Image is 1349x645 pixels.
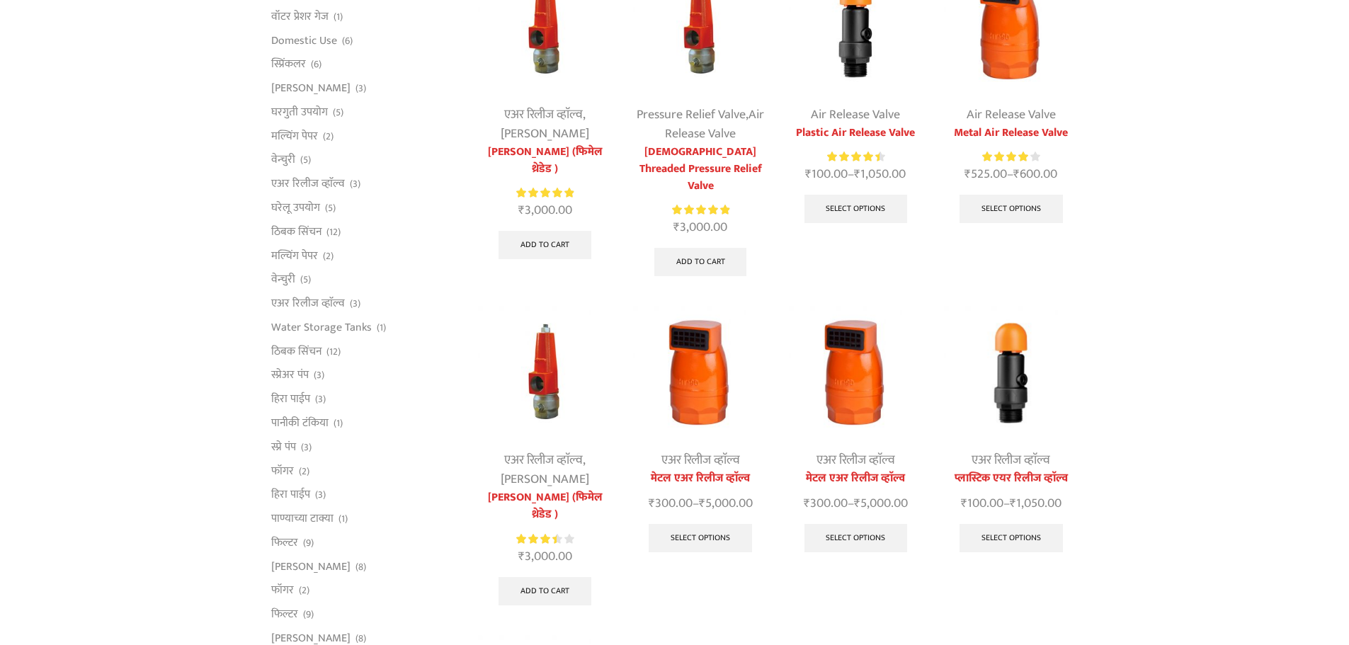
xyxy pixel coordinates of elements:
a: स्प्रे पंप [271,435,296,459]
a: हिरा पाईप [271,483,310,507]
span: – [789,494,923,513]
span: (1) [377,321,386,335]
span: (9) [303,607,314,622]
a: Add to cart: “प्रेशर रिलीफ व्हाॅल्व (फिमेल थ्रेडेड )” [499,231,591,259]
span: (3) [301,440,312,455]
a: एअर रिलीज व्हाॅल्व [271,292,345,316]
img: प्लास्टिक एयर रिलीज व्हाॅल्व [944,306,1078,440]
div: Rated 5.00 out of 5 [516,185,574,200]
a: हिरा पाईप [271,387,310,411]
a: पानीकी टंकिया [271,411,329,435]
a: [DEMOGRAPHIC_DATA] Threaded Pressure Relief Valve [633,144,767,195]
span: (2) [299,464,309,479]
a: Select options for “प्लास्टिक एयर रिलीज व्हाॅल्व” [960,524,1063,552]
a: [PERSON_NAME] [501,123,589,144]
a: स्प्रेअर पंप [271,363,309,387]
span: ₹ [518,200,525,221]
a: मल्चिंग पेपर [271,124,318,148]
a: Select options for “मेटल एअर रिलीज व्हाॅल्व” [649,524,752,552]
a: प्लास्टिक एयर रिलीज व्हाॅल्व [944,470,1078,487]
bdi: 1,050.00 [854,164,906,185]
a: Select options for “मेटल एअर रिलीज व्हाॅल्व” [804,524,908,552]
span: (5) [300,153,311,167]
a: एअर रिलीज व्हाॅल्व [661,450,740,471]
div: , [478,451,612,489]
span: (2) [299,583,309,598]
a: Pressure Relief Valve [637,104,746,125]
a: एअर रिलीज व्हाॅल्व [972,450,1050,471]
bdi: 300.00 [649,493,693,514]
bdi: 525.00 [964,164,1007,185]
span: (5) [333,105,343,120]
bdi: 1,050.00 [1010,493,1061,514]
span: (8) [355,560,366,574]
span: Rated out of 5 [516,185,574,200]
a: Domestic Use [271,28,337,52]
a: Air Release Valve [811,104,900,125]
span: ₹ [854,164,860,185]
a: फिल्टर [271,530,298,554]
a: वॉटर प्रेशर गेज [271,4,329,28]
img: pressure relief valve [478,306,612,440]
span: Rated out of 5 [672,202,729,217]
bdi: 5,000.00 [699,493,753,514]
a: वेन्चुरी [271,148,295,172]
span: (1) [334,10,343,24]
a: फॉगर [271,459,294,483]
div: Rated 4.14 out of 5 [982,149,1040,164]
bdi: 300.00 [804,493,848,514]
bdi: 5,000.00 [854,493,908,514]
a: [PERSON_NAME] [271,554,351,578]
span: (1) [334,416,343,430]
a: Add to cart: “Female Threaded Pressure Relief Valve” [654,248,747,276]
bdi: 3,000.00 [518,200,572,221]
a: Water Storage Tanks [271,315,372,339]
a: मेटल एअर रिलीज व्हाॅल्व [789,470,923,487]
bdi: 600.00 [1013,164,1057,185]
bdi: 100.00 [805,164,848,185]
img: Metal Air Release Valve [633,306,767,440]
span: ₹ [1010,493,1016,514]
span: (3) [314,368,324,382]
a: [PERSON_NAME] (फिमेल थ्रेडेड ) [478,489,612,523]
span: Rated out of 5 [516,532,557,547]
a: ठिबक सिंचन [271,219,321,244]
span: (6) [342,34,353,48]
span: (3) [350,177,360,191]
span: ₹ [961,493,967,514]
span: ₹ [673,217,680,238]
a: एअर रिलीज व्हाॅल्व [816,450,895,471]
span: ₹ [805,164,812,185]
a: मल्चिंग पेपर [271,244,318,268]
span: (2) [323,249,334,263]
div: Rated 4.57 out of 5 [827,149,884,164]
a: वेन्चुरी [271,268,295,292]
span: ₹ [804,493,810,514]
a: एअर रिलीज व्हाॅल्व [271,172,345,196]
span: (3) [350,297,360,311]
a: [PERSON_NAME] (फिमेल थ्रेडेड ) [478,144,612,178]
span: (3) [315,488,326,502]
bdi: 3,000.00 [673,217,727,238]
a: [PERSON_NAME] [271,76,351,101]
a: घरेलू उपयोग [271,195,320,219]
a: Select options for “Metal Air Release Valve” [960,195,1063,223]
span: Rated out of 5 [982,149,1030,164]
a: ठिबक सिंचन [271,339,321,363]
span: ₹ [1013,164,1020,185]
div: , [633,105,767,144]
bdi: 3,000.00 [518,546,572,567]
div: Rated 3.50 out of 5 [516,532,574,547]
a: Air Release Valve [665,104,764,144]
a: स्प्रिंकलर [271,52,306,76]
a: [PERSON_NAME] [501,469,589,490]
a: घरगुती उपयोग [271,100,328,124]
span: ₹ [649,493,655,514]
span: ₹ [854,493,860,514]
span: (9) [303,536,314,550]
a: Plastic Air Release Valve [789,125,923,142]
a: एअर रिलीज व्हाॅल्व [504,450,583,471]
div: , [478,105,612,144]
a: फिल्टर [271,603,298,627]
span: – [944,165,1078,184]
